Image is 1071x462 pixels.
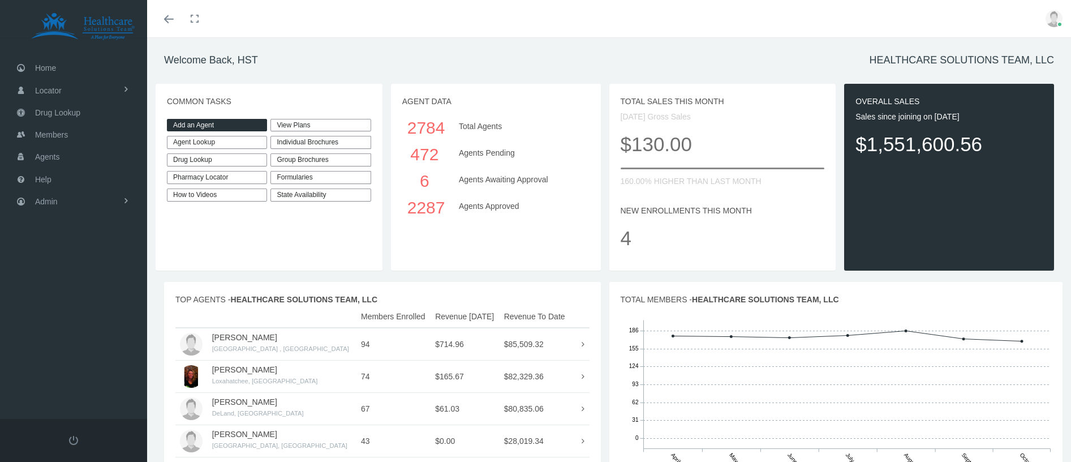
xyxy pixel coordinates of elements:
[621,204,825,217] p: NEW ENROLLMENTS THIS MONTH
[632,417,639,423] tspan: 31
[500,360,570,392] td: $82,329.36
[407,114,442,141] div: 2784
[450,194,587,221] div: Agents Approved
[402,95,590,108] p: AGENT DATA
[431,425,499,457] td: $0.00
[621,293,1052,306] p: TOTAL MEMBERS -
[356,392,431,425] td: 67
[629,327,638,333] tspan: 186
[621,112,691,121] span: [DATE] Gross Sales
[167,189,267,202] a: How to Videos
[167,171,267,184] a: Pharmacy Locator
[35,80,62,101] span: Locator
[855,129,1043,160] p: $1,551,600.56
[632,399,639,405] tspan: 62
[167,136,267,149] a: Agent Lookup
[356,306,431,328] th: Members Enrolled
[180,333,203,356] img: user-placeholder.jpg
[450,168,587,194] div: Agents Awaiting Approval
[1046,10,1063,27] img: user-placeholder.jpg
[500,306,570,328] th: Revenue To Date
[212,410,304,417] small: DeLand, [GEOGRAPHIC_DATA]
[164,54,258,67] h1: Welcome Back, HST
[621,129,825,160] p: $130.00
[270,171,371,184] div: Formularies
[692,295,839,304] span: HEALTHCARE SOLUTIONS TEAM, LLC
[621,223,825,254] p: 4
[231,295,378,304] span: HEALTHCARE SOLUTIONS TEAM, LLC
[167,119,267,132] a: Add an Agent
[500,425,570,457] td: $28,019.34
[621,95,825,108] p: TOTAL SALES THIS MONTH
[212,442,347,449] small: [GEOGRAPHIC_DATA], [GEOGRAPHIC_DATA]
[180,430,203,452] img: user-placeholder.jpg
[407,194,442,221] div: 2287
[35,124,68,146] span: Members
[35,57,56,79] span: Home
[212,345,349,352] small: [GEOGRAPHIC_DATA] , [GEOGRAPHIC_DATA]
[632,381,639,387] tspan: 93
[356,328,431,361] td: 94
[270,119,371,132] a: View Plans
[167,153,267,166] a: Drug Lookup
[167,95,371,108] p: COMMON TASKS
[621,177,762,186] span: 160.00% HIGHER THAN LAST MONTH
[212,365,277,374] a: [PERSON_NAME]
[212,430,277,439] a: [PERSON_NAME]
[407,168,442,194] div: 6
[175,295,377,304] span: TOP AGENTS -
[35,102,80,123] span: Drug Lookup
[35,146,60,168] span: Agents
[629,363,638,369] tspan: 124
[635,435,638,441] tspan: 0
[356,425,431,457] td: 43
[35,169,51,190] span: Help
[270,189,371,202] a: State Availability
[500,392,570,425] td: $80,835.06
[500,328,570,361] td: $85,509.32
[212,378,318,384] small: Loxahatchee, [GEOGRAPHIC_DATA]
[450,114,587,141] div: Total Agents
[431,392,499,425] td: $61.03
[450,141,587,168] div: Agents Pending
[35,191,58,212] span: Admin
[431,360,499,392] td: $165.67
[431,306,499,328] th: Revenue [DATE]
[270,136,371,149] div: Individual Brochures
[629,345,638,352] tspan: 155
[180,397,203,420] img: user-placeholder.jpg
[270,153,371,166] div: Group Brochures
[212,397,277,407] a: [PERSON_NAME]
[180,365,203,388] img: S_Profile_Picture_10259.jpg
[431,328,499,361] td: $714.96
[212,333,277,342] a: [PERSON_NAME]
[15,12,150,41] img: HEALTHCARE SOLUTIONS TEAM, LLC
[356,360,431,392] td: 74
[407,141,442,168] div: 472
